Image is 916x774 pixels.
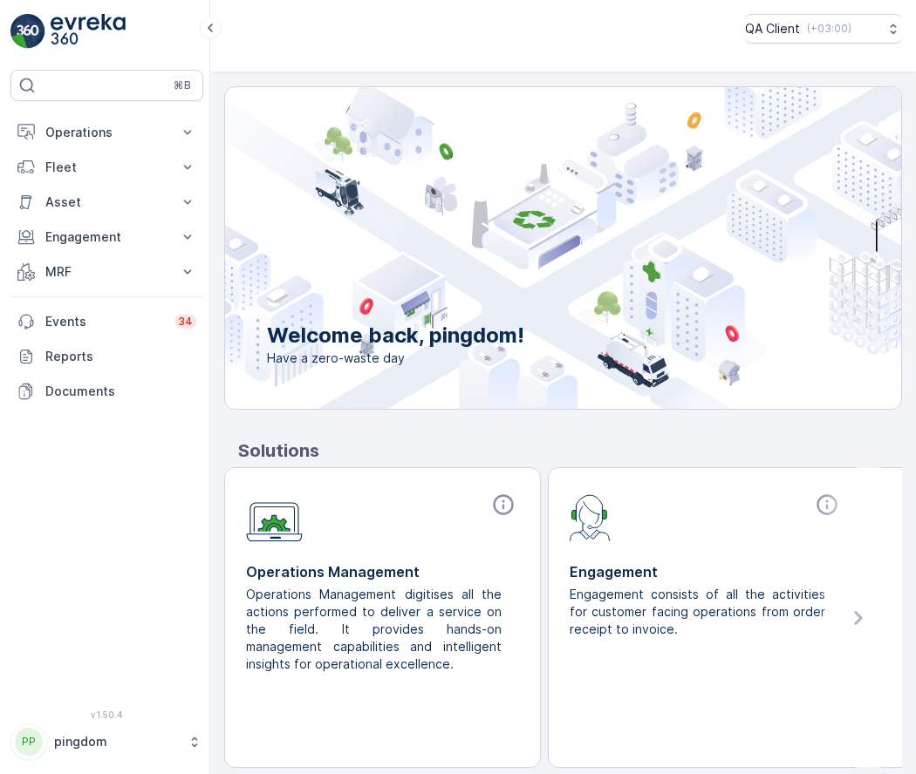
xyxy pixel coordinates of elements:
button: Operations [10,115,203,150]
div: PP [15,728,43,756]
button: Fleet [10,150,203,185]
p: Engagement [570,561,843,582]
p: Engagement consists of all the activities for customer facing operations from order receipt to in... [570,586,829,638]
button: MRF [10,255,203,289]
span: v 1.50.4 [10,709,203,720]
p: Asset [45,193,168,211]
img: logo_light-DOdMpM7g.png [51,14,126,49]
p: Operations Management digitises all the actions performed to deliver a service on the field. It p... [246,586,505,673]
img: module-icon [246,492,303,542]
a: Documents [10,374,203,409]
p: Welcome back, pingdom! [267,322,524,350]
img: logo [10,14,45,49]
span: Have a zero-waste day [267,350,524,367]
p: Operations [45,124,168,141]
img: module-icon [570,492,611,541]
p: Reports [45,348,196,365]
p: Documents [45,383,196,400]
p: ( +03:00 ) [807,22,851,36]
button: PPpingdom [10,723,203,760]
p: Events [45,313,164,330]
button: Engagement [10,220,203,255]
button: QA Client(+03:00) [745,14,902,44]
p: Operations Management [246,561,519,582]
img: city illustration [147,87,901,409]
a: Events34 [10,304,203,339]
p: Fleet [45,159,168,176]
button: Asset [10,185,203,220]
p: pingdom [54,733,179,750]
p: Engagement [45,228,168,246]
p: 34 [178,315,193,329]
p: ⌘B [174,78,191,92]
p: MRF [45,263,168,281]
p: Solutions [238,438,902,464]
p: QA Client [745,20,800,37]
a: Reports [10,339,203,374]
